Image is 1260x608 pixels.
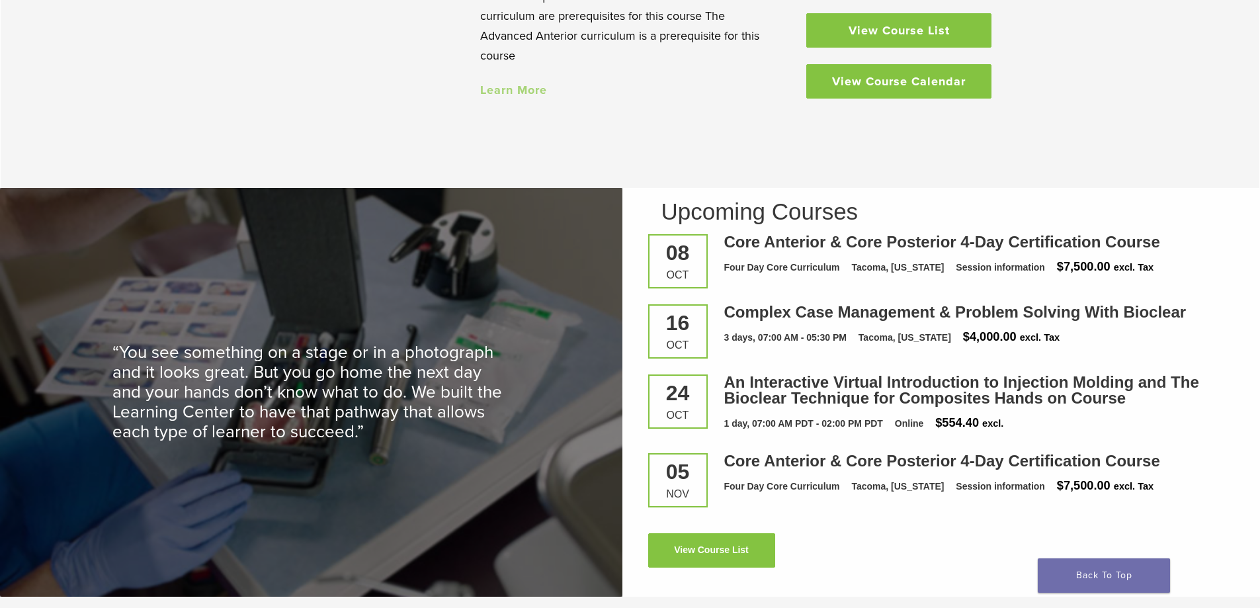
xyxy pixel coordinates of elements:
[851,480,944,494] div: Tacoma, [US_STATE]
[659,410,696,421] div: Oct
[724,261,840,275] div: Four Day Core Curriculum
[659,461,696,482] div: 05
[661,200,1238,223] h2: Upcoming Courses
[1057,479,1111,492] span: $7,500.00
[724,303,1187,321] a: Complex Case Management & Problem Solving With Bioclear
[806,64,991,99] a: View Course Calendar
[851,261,944,275] div: Tacoma, [US_STATE]
[480,83,547,97] a: Learn More
[963,330,1017,343] span: $4,000.00
[1114,262,1154,273] span: excl. Tax
[956,480,1045,494] div: Session information
[724,480,840,494] div: Four Day Core Curriculum
[1038,558,1170,593] a: Back To Top
[724,373,1199,407] a: An Interactive Virtual Introduction to Injection Molding and The Bioclear Technique for Composite...
[895,417,924,431] div: Online
[1114,481,1154,492] span: excl. Tax
[806,13,991,48] a: View Course List
[724,452,1160,470] a: Core Anterior & Core Posterior 4-Day Certification Course
[982,418,1003,429] span: excl.
[724,331,847,345] div: 3 days, 07:00 AM - 05:30 PM
[724,417,883,431] div: 1 day, 07:00 AM PDT - 02:00 PM PDT
[956,261,1045,275] div: Session information
[1057,260,1111,273] span: $7,500.00
[648,533,775,568] a: View Course List
[659,242,696,263] div: 08
[659,340,696,351] div: Oct
[659,270,696,281] div: Oct
[659,489,696,499] div: Nov
[659,312,696,333] div: 16
[859,331,951,345] div: Tacoma, [US_STATE]
[659,382,696,404] div: 24
[1020,332,1060,343] span: excl. Tax
[935,416,979,429] span: $554.40
[724,233,1160,251] a: Core Anterior & Core Posterior 4-Day Certification Course
[112,343,509,442] p: “You see something on a stage or in a photograph and it looks great. But you go home the next day...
